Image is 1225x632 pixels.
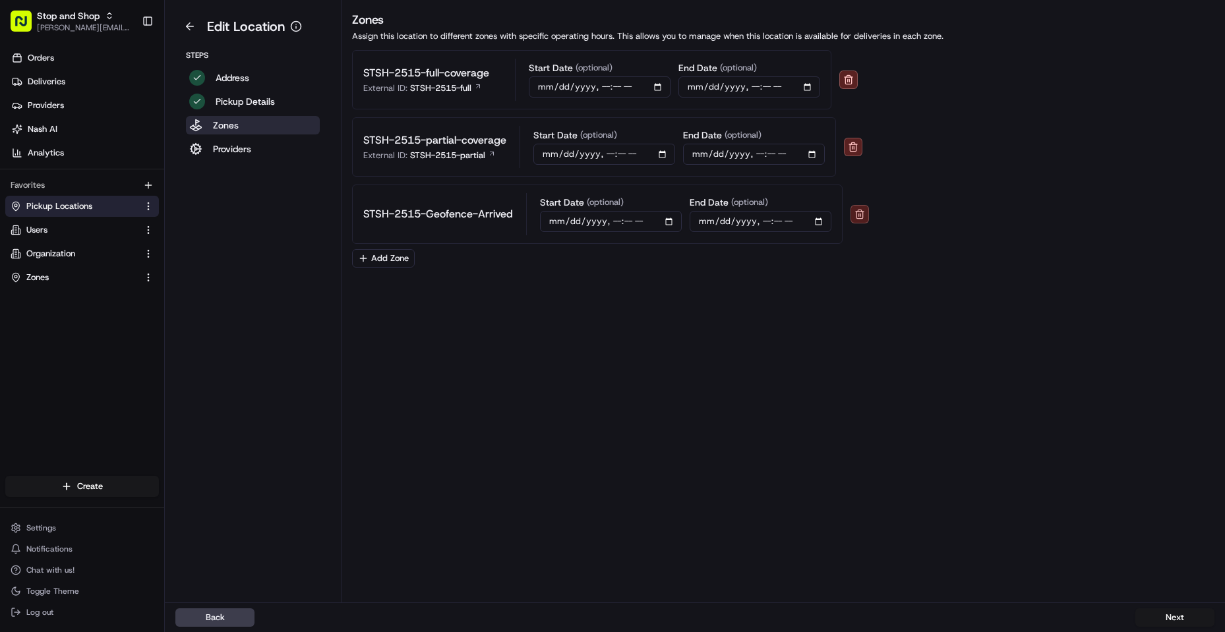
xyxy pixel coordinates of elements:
a: STSH-2515-partial [410,150,496,161]
div: 📗 [13,192,24,203]
button: Zones [186,116,320,134]
label: End Date [690,196,768,208]
button: Settings [5,519,159,537]
p: Welcome 👋 [13,53,240,74]
a: Pickup Locations [11,200,138,212]
button: Stop and Shop[PERSON_NAME][EMAIL_ADDRESS][DOMAIN_NAME] [5,5,136,37]
button: Toggle Theme [5,582,159,600]
h1: Edit Location [207,17,285,36]
p: External ID: [363,82,407,94]
button: Chat with us! [5,561,159,579]
span: Create [77,480,103,492]
a: STSH-2515-full [410,82,482,94]
span: Providers [28,100,64,111]
button: Pickup Details [186,92,320,111]
img: Nash [13,13,40,40]
a: Providers [5,95,164,116]
button: Notifications [5,540,159,558]
a: Orders [5,47,164,69]
label: End Date [683,129,762,141]
p: STSH-2515-full [410,82,471,94]
button: Organization [5,243,159,264]
p: STSH-2515-partial-coverage [363,132,506,148]
div: We're available if you need us! [45,139,167,150]
button: Start new chat [224,130,240,146]
p: Pickup Details [216,95,275,108]
button: Address [186,69,320,87]
button: Users [5,219,159,241]
button: Add Zone [352,249,415,268]
a: 💻API Documentation [106,186,217,210]
a: Analytics [5,142,164,163]
a: Powered byPylon [93,223,160,233]
p: External ID: [363,150,407,161]
button: Create [5,476,159,497]
span: (optional) [576,62,612,74]
button: Pickup Locations [5,196,159,217]
label: Start Date [533,129,617,141]
div: 💻 [111,192,122,203]
p: STSH-2515-Geofence-Arrived [363,206,513,222]
p: STSH-2515-full-coverage [363,65,489,81]
div: Start new chat [45,126,216,139]
img: 1736555255976-a54dd68f-1ca7-489b-9aae-adbdc363a1c4 [13,126,37,150]
span: Pickup Locations [26,200,92,212]
p: Address [216,71,249,84]
span: Nash AI [28,123,57,135]
p: Assign this location to different zones with specific operating hours. This allows you to manage ... [352,30,1214,42]
span: (optional) [725,129,762,141]
a: Users [11,224,138,236]
span: Notifications [26,544,73,554]
button: Zones [5,267,159,288]
a: Organization [11,248,138,260]
a: Deliveries [5,71,164,92]
a: 📗Knowledge Base [8,186,106,210]
button: [PERSON_NAME][EMAIL_ADDRESS][DOMAIN_NAME] [37,22,131,33]
button: Back [175,608,254,627]
span: API Documentation [125,191,212,204]
p: STSH-2515-partial [410,150,485,161]
button: Providers [186,140,320,158]
span: Chat with us! [26,565,75,575]
span: Orders [28,52,54,64]
a: Zones [11,272,138,283]
p: Steps [186,50,320,61]
h3: Zones [352,11,1214,29]
button: Log out [5,603,159,621]
span: (optional) [580,129,617,141]
div: Favorites [5,175,159,196]
span: Analytics [28,147,64,159]
span: Organization [26,248,75,260]
span: Settings [26,523,56,533]
button: Stop and Shop [37,9,100,22]
p: Providers [213,142,251,156]
span: Toggle Theme [26,586,79,596]
span: (optional) [731,196,768,208]
input: Clear [34,85,218,99]
span: Users [26,224,47,236]
span: (optional) [720,62,757,74]
span: Log out [26,607,53,618]
span: Pylon [131,223,160,233]
span: Zones [26,272,49,283]
a: Nash AI [5,119,164,140]
span: Deliveries [28,76,65,88]
button: Next [1135,608,1214,627]
span: Knowledge Base [26,191,101,204]
label: Start Date [529,62,612,74]
p: Zones [213,119,239,132]
span: (optional) [587,196,624,208]
label: End Date [678,62,757,74]
label: Start Date [540,196,624,208]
